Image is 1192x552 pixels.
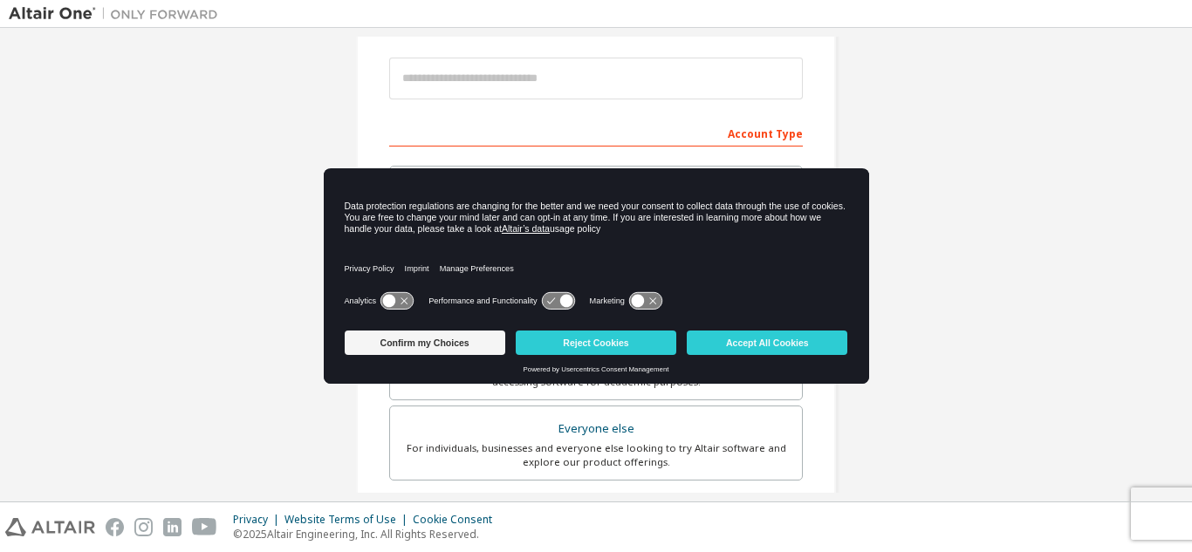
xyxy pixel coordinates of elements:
p: © 2025 Altair Engineering, Inc. All Rights Reserved. [233,527,503,542]
img: youtube.svg [192,518,217,536]
div: Website Terms of Use [284,513,413,527]
div: Account Type [389,119,803,147]
img: linkedin.svg [163,518,182,536]
img: Altair One [9,5,227,23]
div: Everyone else [401,417,791,441]
img: facebook.svg [106,518,124,536]
div: For individuals, businesses and everyone else looking to try Altair software and explore our prod... [401,441,791,469]
img: altair_logo.svg [5,518,95,536]
div: Cookie Consent [413,513,503,527]
div: Privacy [233,513,284,527]
img: instagram.svg [134,518,153,536]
